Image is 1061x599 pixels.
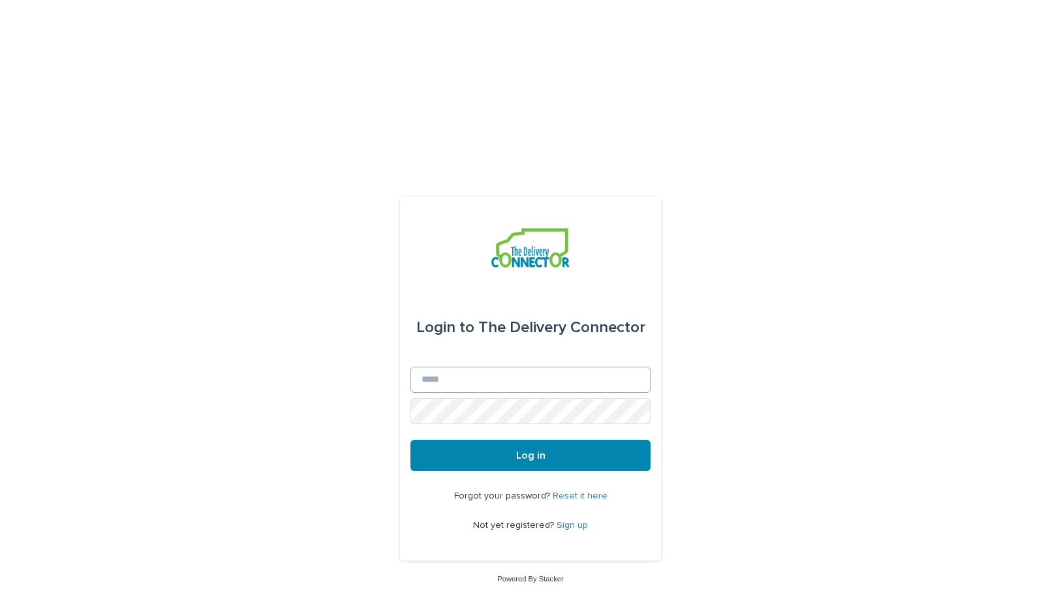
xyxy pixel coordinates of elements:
span: Log in [516,450,546,461]
div: The Delivery Connector [416,309,645,346]
a: Sign up [557,521,588,530]
span: Forgot your password? [454,491,553,500]
img: aCWQmA6OSGG0Kwt8cj3c [491,228,569,268]
span: Login to [416,320,474,335]
a: Powered By Stacker [497,575,563,583]
a: Reset it here [553,491,607,500]
button: Log in [410,440,651,471]
span: Not yet registered? [473,521,557,530]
